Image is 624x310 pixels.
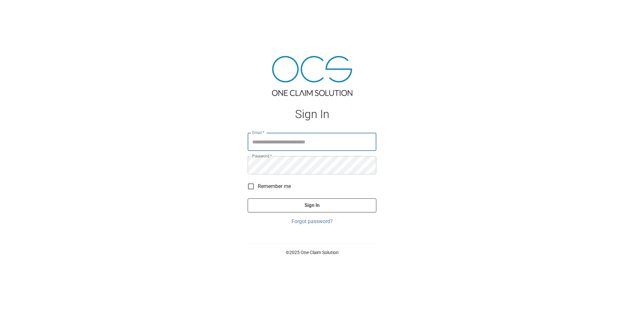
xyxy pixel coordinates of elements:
label: Password [252,153,272,159]
img: ocs-logo-white-transparent.png [8,4,34,17]
a: Forgot password? [248,218,376,225]
h1: Sign In [248,108,376,121]
label: Email [252,130,265,135]
span: Remember me [258,182,291,190]
button: Sign In [248,198,376,212]
p: © 2025 One Claim Solution [248,249,376,256]
img: ocs-logo-tra.png [272,56,352,96]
